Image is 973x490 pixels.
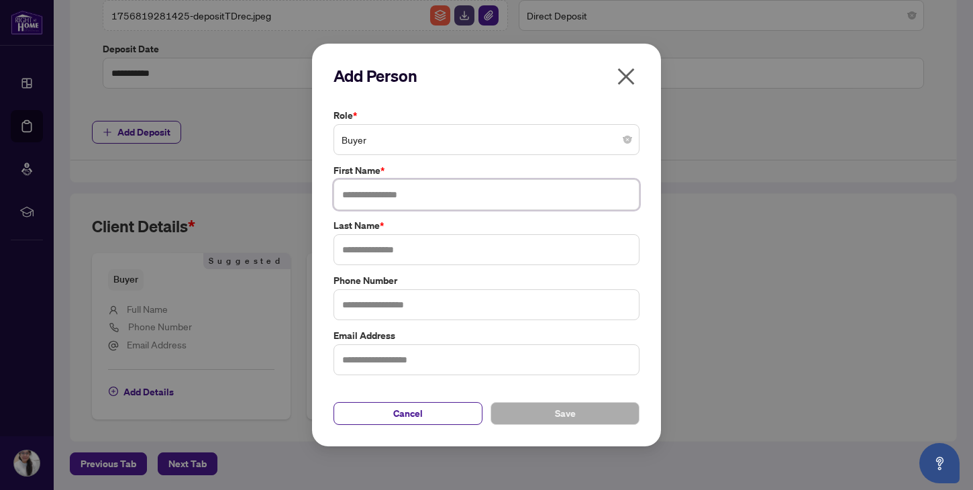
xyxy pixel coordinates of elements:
[334,218,639,233] label: Last Name
[623,136,631,144] span: close-circle
[334,163,639,178] label: First Name
[615,66,637,87] span: close
[342,127,631,152] span: Buyer
[393,403,423,424] span: Cancel
[334,108,639,123] label: Role
[334,65,639,87] h2: Add Person
[919,443,960,483] button: Open asap
[491,402,639,425] button: Save
[334,273,639,288] label: Phone Number
[334,328,639,343] label: Email Address
[334,402,482,425] button: Cancel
